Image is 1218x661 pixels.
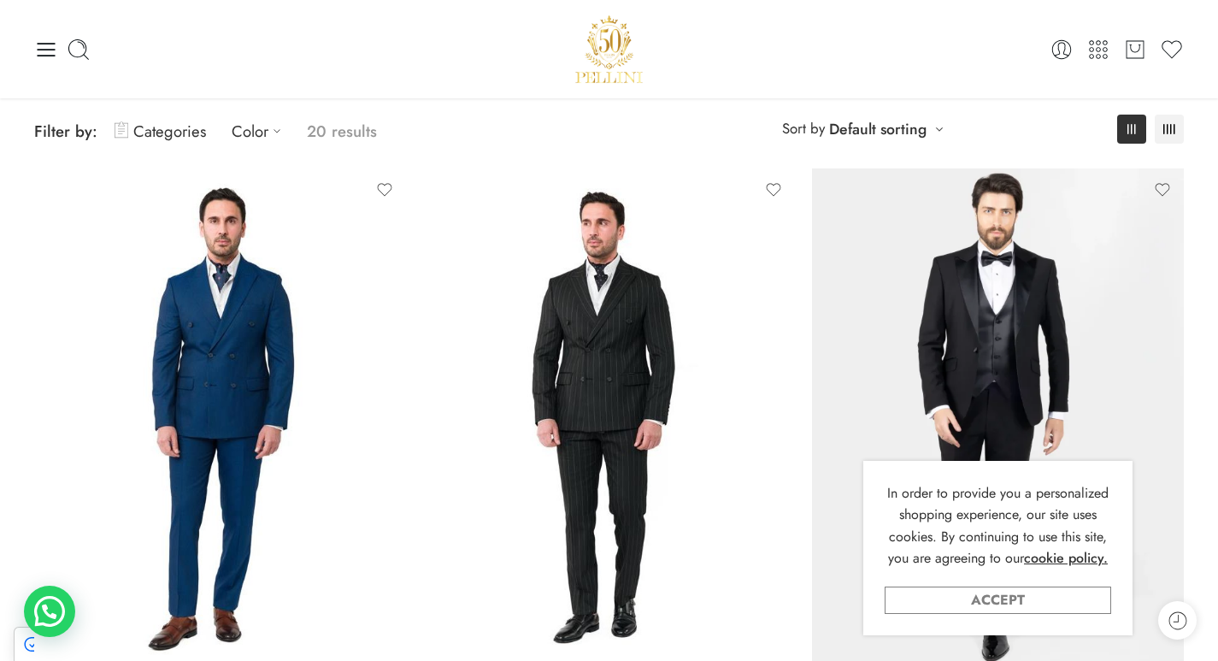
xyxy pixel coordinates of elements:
img: California Consumer Privacy Act (CCPA) Opt-Out Icon [24,637,55,652]
a: Categories [115,111,206,151]
a: Login / Register [1050,38,1074,62]
a: Default sorting [829,117,927,141]
p: 20 results [307,111,377,151]
a: Pellini - [573,13,646,86]
a: Color [232,111,290,151]
span: In order to provide you a personalized shopping experience, our site uses cookies. By continuing ... [887,483,1109,569]
span: Sort by [782,115,825,143]
a: cookie policy. [1024,547,1108,570]
a: Your Privacy Choices [15,628,210,661]
a: Wishlist [1160,38,1184,62]
img: Pellini [573,13,646,86]
a: Accept [885,587,1111,614]
span: Filter by: [34,120,97,143]
a: Cart [1123,38,1147,62]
